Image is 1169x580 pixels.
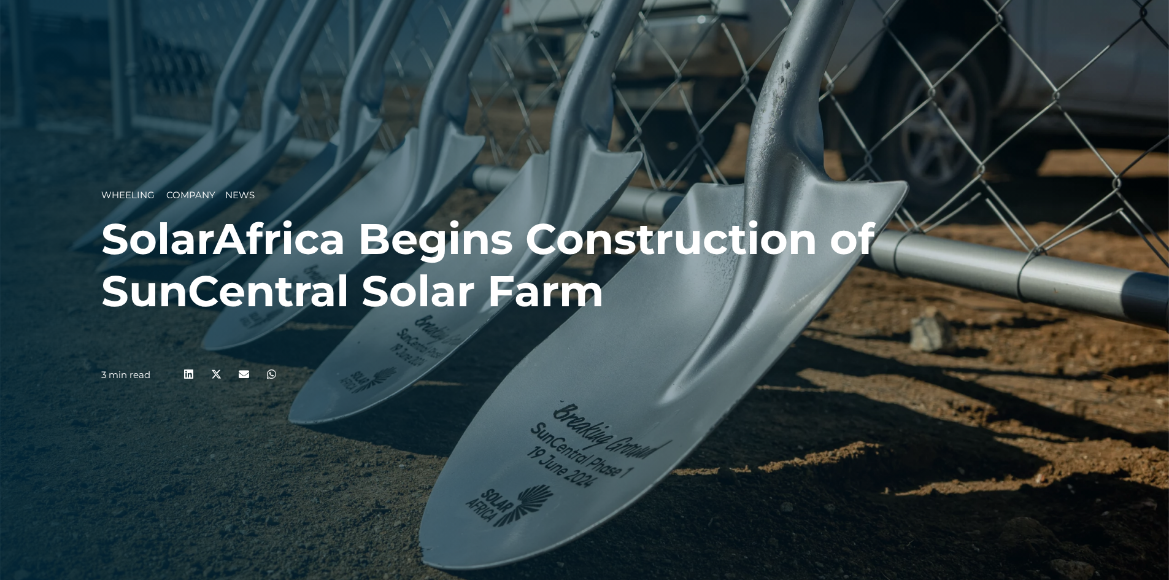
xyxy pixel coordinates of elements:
h1: SolarAfrica Begins Construction of SunCentral Solar Farm [101,213,1068,317]
span: __ [215,189,225,201]
div: Share on email [230,360,258,388]
span: Wheeling [101,189,155,201]
p: 3 min read [101,369,150,381]
span: Company [166,189,215,201]
span: News [225,189,255,201]
div: Share on whatsapp [258,360,285,388]
div: Share on x-twitter [203,360,230,388]
div: Share on linkedin [175,360,203,388]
